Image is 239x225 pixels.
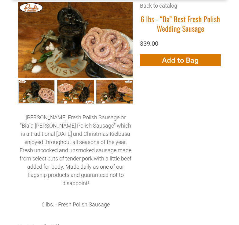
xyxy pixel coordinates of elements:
[140,40,158,47] span: $39.00
[18,2,133,78] img: 6 lbs - “Da” Best Fresh Polish Wedding Sausage
[96,80,133,104] a: “Da” Best Fresh Polish Wedding Sausage003 2
[18,113,133,187] p: [PERSON_NAME] Fresh Polish Sausage or "Biala [PERSON_NAME] Polish Sausage" which is a traditional...
[162,56,199,65] span: Add to Bag
[57,80,94,104] a: “Da” Best Fresh Polish Wedding Sausage002 1
[140,2,221,14] div: Breadcrumbs
[140,54,221,66] button: Add to Bag
[140,14,221,33] h1: 6 lbs - “Da” Best Fresh Polish Wedding Sausage
[140,2,177,9] a: Back to catalog
[18,200,133,209] p: 6 lbs. - Fresh Polish Sausage
[18,80,55,104] a: 6 lbs - “Da” Best Fresh Polish Wedding Sausage 0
